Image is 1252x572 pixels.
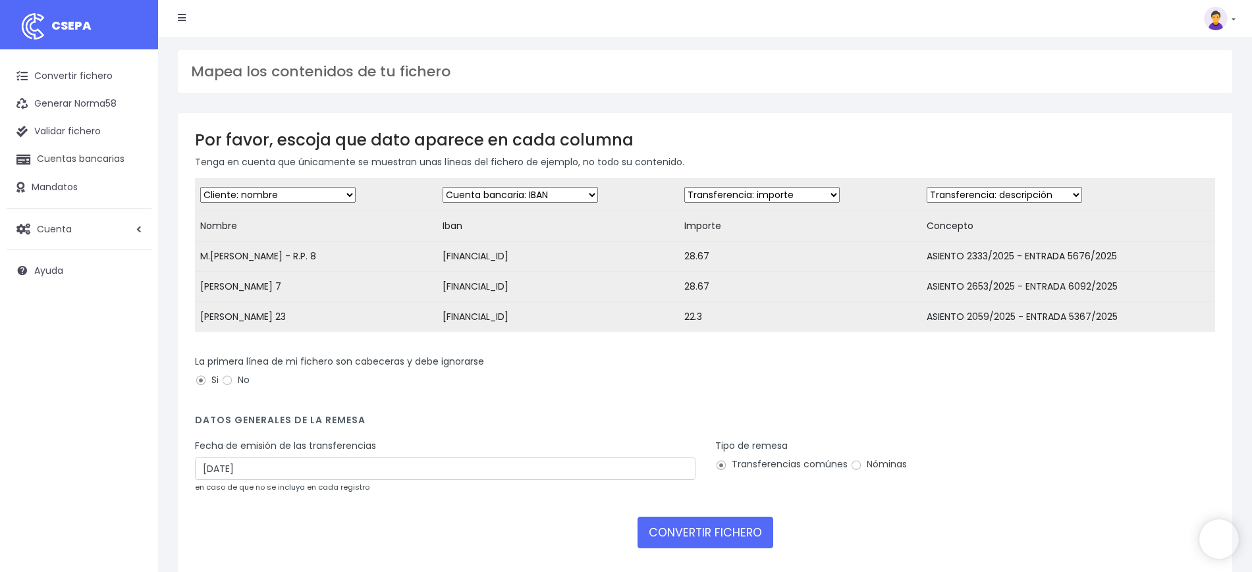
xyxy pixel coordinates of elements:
label: Fecha de emisión de las transferencias [195,439,376,453]
td: Nombre [195,211,437,242]
td: [FINANCIAL_ID] [437,272,680,302]
h3: Mapea los contenidos de tu fichero [191,63,1219,80]
td: Importe [679,211,921,242]
a: Convertir fichero [7,63,151,90]
td: 22.3 [679,302,921,332]
td: [PERSON_NAME] 23 [195,302,437,332]
img: profile [1204,7,1228,30]
td: M.[PERSON_NAME] - R.P. 8 [195,242,437,272]
a: Generar Norma58 [7,90,151,118]
a: Mandatos [7,174,151,201]
a: Validar fichero [7,118,151,145]
label: La primera línea de mi fichero son cabeceras y debe ignorarse [195,355,484,369]
label: Nóminas [850,457,907,471]
label: Tipo de remesa [715,439,788,453]
h3: Por favor, escoja que dato aparece en cada columna [195,130,1215,149]
p: Tenga en cuenta que únicamente se muestran unas líneas del fichero de ejemplo, no todo su contenido. [195,155,1215,169]
td: [PERSON_NAME] 7 [195,272,437,302]
a: Cuentas bancarias [7,145,151,173]
td: 28.67 [679,272,921,302]
img: logo [16,10,49,43]
td: 28.67 [679,242,921,272]
span: Cuenta [37,222,72,235]
td: ASIENTO 2059/2025 - ENTRADA 5367/2025 [921,302,1215,332]
td: Iban [437,211,680,242]
span: CSEPA [51,17,92,34]
a: Cuenta [7,215,151,243]
small: en caso de que no se incluya en cada registro [195,482,369,492]
label: No [221,373,250,387]
td: Concepto [921,211,1215,242]
h4: Datos generales de la remesa [195,415,1215,432]
td: ASIENTO 2333/2025 - ENTRADA 5676/2025 [921,242,1215,272]
label: Si [195,373,219,387]
td: [FINANCIAL_ID] [437,302,680,332]
button: CONVERTIR FICHERO [638,517,773,548]
td: ASIENTO 2653/2025 - ENTRADA 6092/2025 [921,272,1215,302]
span: Ayuda [34,264,63,277]
label: Transferencias comúnes [715,457,848,471]
td: [FINANCIAL_ID] [437,242,680,272]
a: Ayuda [7,257,151,284]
